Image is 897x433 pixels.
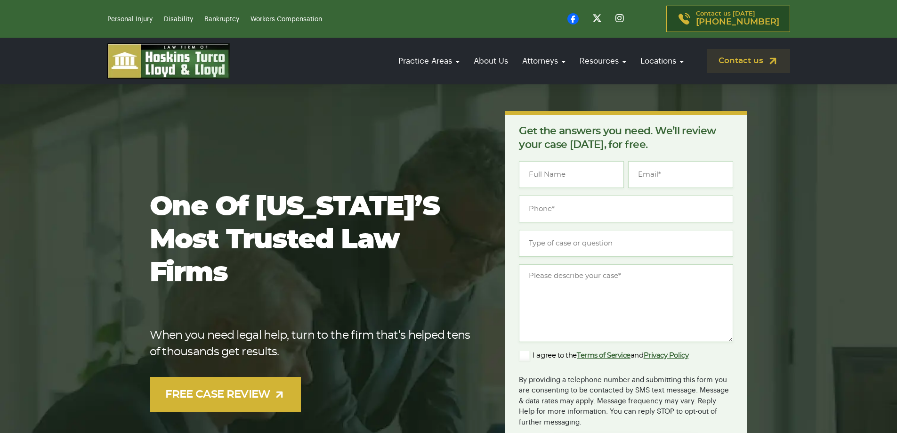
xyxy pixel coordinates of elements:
a: Disability [164,16,193,23]
input: Phone* [519,196,733,222]
a: Terms of Service [577,352,630,359]
img: arrow-up-right-light.svg [274,389,285,400]
p: Get the answers you need. We’ll review your case [DATE], for free. [519,124,733,152]
a: About Us [469,48,513,74]
input: Full Name [519,161,624,188]
a: Bankruptcy [204,16,239,23]
a: Practice Areas [394,48,464,74]
p: When you need legal help, turn to the firm that’s helped tens of thousands get results. [150,327,475,360]
a: Workers Compensation [251,16,322,23]
a: Contact us [707,49,790,73]
span: [PHONE_NUMBER] [696,17,779,27]
p: Contact us [DATE] [696,11,779,27]
a: Contact us [DATE][PHONE_NUMBER] [666,6,790,32]
a: FREE CASE REVIEW [150,377,301,412]
a: Privacy Policy [644,352,689,359]
img: logo [107,43,230,79]
div: By providing a telephone number and submitting this form you are consenting to be contacted by SM... [519,369,733,428]
a: Locations [636,48,688,74]
label: I agree to the and [519,350,688,361]
input: Email* [628,161,733,188]
a: Personal Injury [107,16,153,23]
a: Resources [575,48,631,74]
input: Type of case or question [519,230,733,257]
h1: One of [US_STATE]’s most trusted law firms [150,191,475,290]
a: Attorneys [517,48,570,74]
